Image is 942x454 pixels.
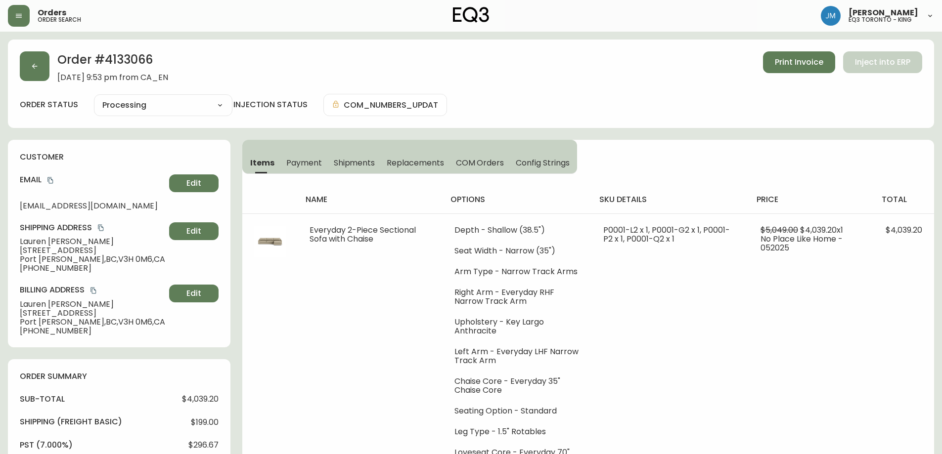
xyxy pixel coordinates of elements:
span: Port [PERSON_NAME] , BC , V3H 0M6 , CA [20,318,165,327]
h4: Billing Address [20,285,165,295]
span: $5,049.00 [761,224,798,236]
h4: sku details [599,194,741,205]
span: COM Orders [456,158,504,168]
span: $4,039.20 [182,395,219,404]
h4: Shipping ( Freight Basic ) [20,416,122,427]
span: Edit [186,288,201,299]
button: copy [45,175,55,185]
span: [PHONE_NUMBER] [20,327,165,335]
button: copy [89,286,98,295]
span: [PERSON_NAME] [849,9,918,17]
li: Seating Option - Standard [454,407,580,415]
h4: options [450,194,583,205]
span: Everyday 2-Piece Sectional Sofa with Chaise [310,224,416,245]
h4: Email [20,174,165,185]
span: Edit [186,178,201,189]
span: [STREET_ADDRESS] [20,246,165,255]
li: Chaise Core - Everyday 35" Chaise Core [454,377,580,395]
h5: eq3 toronto - king [849,17,912,23]
span: $296.67 [188,441,219,450]
span: Port [PERSON_NAME] , BC , V3H 0M6 , CA [20,255,165,264]
span: Replacements [387,158,444,168]
h4: name [306,194,435,205]
span: [EMAIL_ADDRESS][DOMAIN_NAME] [20,202,165,210]
li: Depth - Shallow (38.5") [454,226,580,235]
img: ffbc37b4-567a-4e5f-848a-3a64bcdb395aOptional[Everyday-2-piece-sectional-sofa-chaise].jpg [254,226,286,257]
span: Edit [186,226,201,237]
span: $199.00 [191,418,219,427]
li: Seat Width - Narrow (35") [454,247,580,255]
span: Print Invoice [775,57,823,68]
span: Payment [286,158,322,168]
img: b88646003a19a9f750de19192e969c24 [821,6,841,26]
img: logo [453,7,490,23]
h4: customer [20,152,219,163]
button: Edit [169,222,219,240]
span: [STREET_ADDRESS] [20,309,165,318]
h5: order search [38,17,81,23]
li: Arm Type - Narrow Track Arms [454,267,580,276]
span: $4,039.20 [886,224,922,236]
span: Orders [38,9,66,17]
span: [DATE] 9:53 pm from CA_EN [57,73,168,82]
h2: Order # 4133066 [57,51,168,73]
h4: pst (7.000%) [20,440,73,451]
h4: sub-total [20,394,65,405]
span: [PHONE_NUMBER] [20,264,165,273]
span: Items [250,158,274,168]
li: Upholstery - Key Largo Anthracite [454,318,580,335]
span: P0001-L2 x 1, P0001-G2 x 1, P0001-P2 x 1, P0001-Q2 x 1 [603,224,730,245]
span: $4,039.20 x 1 [800,224,843,236]
button: copy [96,223,106,233]
button: Edit [169,285,219,302]
button: Edit [169,174,219,192]
button: Print Invoice [763,51,835,73]
span: Config Strings [516,158,569,168]
label: order status [20,99,78,110]
span: Lauren [PERSON_NAME] [20,300,165,309]
h4: price [757,194,866,205]
h4: total [882,194,926,205]
li: Right Arm - Everyday RHF Narrow Track Arm [454,288,580,306]
span: No Place Like Home - 052025 [761,233,843,253]
span: Lauren [PERSON_NAME] [20,237,165,246]
h4: Shipping Address [20,222,165,233]
li: Leg Type - 1.5" Rotables [454,427,580,436]
li: Left Arm - Everyday LHF Narrow Track Arm [454,347,580,365]
span: Shipments [334,158,375,168]
h4: order summary [20,371,219,382]
h4: injection status [233,99,308,110]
